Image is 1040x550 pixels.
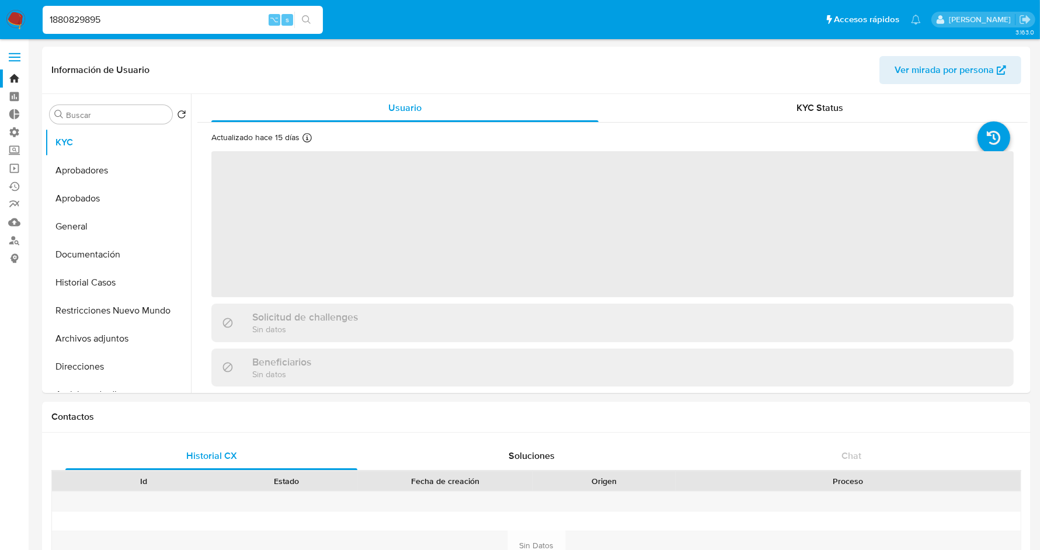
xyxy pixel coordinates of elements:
[81,475,207,487] div: Id
[911,15,921,25] a: Notificaciones
[45,156,191,185] button: Aprobadores
[1019,13,1031,26] a: Salir
[834,13,899,26] span: Accesos rápidos
[211,304,1014,342] div: Solicitud de challengesSin datos
[509,449,555,462] span: Soluciones
[45,185,191,213] button: Aprobados
[45,269,191,297] button: Historial Casos
[211,132,300,143] p: Actualizado hace 15 días
[45,297,191,325] button: Restricciones Nuevo Mundo
[43,12,323,27] input: Buscar usuario o caso...
[45,241,191,269] button: Documentación
[270,14,279,25] span: ⌥
[211,151,1014,297] span: ‌
[45,381,191,409] button: Anticipos de dinero
[45,353,191,381] button: Direcciones
[949,14,1015,25] p: jessica.fukman@mercadolibre.com
[879,56,1021,84] button: Ver mirada por persona
[252,368,311,380] p: Sin datos
[177,110,186,123] button: Volver al orden por defecto
[294,12,318,28] button: search-icon
[45,213,191,241] button: General
[45,325,191,353] button: Archivos adjuntos
[252,356,311,368] h3: Beneficiarios
[895,56,994,84] span: Ver mirada por persona
[51,64,149,76] h1: Información de Usuario
[366,475,524,487] div: Fecha de creación
[211,349,1014,387] div: BeneficiariosSin datos
[286,14,289,25] span: s
[45,128,191,156] button: KYC
[252,311,358,323] h3: Solicitud de challenges
[66,110,168,120] input: Buscar
[51,411,1021,423] h1: Contactos
[54,110,64,119] button: Buscar
[388,101,422,114] span: Usuario
[186,449,237,462] span: Historial CX
[224,475,350,487] div: Estado
[541,475,667,487] div: Origen
[841,449,861,462] span: Chat
[684,475,1013,487] div: Proceso
[252,323,358,335] p: Sin datos
[797,101,844,114] span: KYC Status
